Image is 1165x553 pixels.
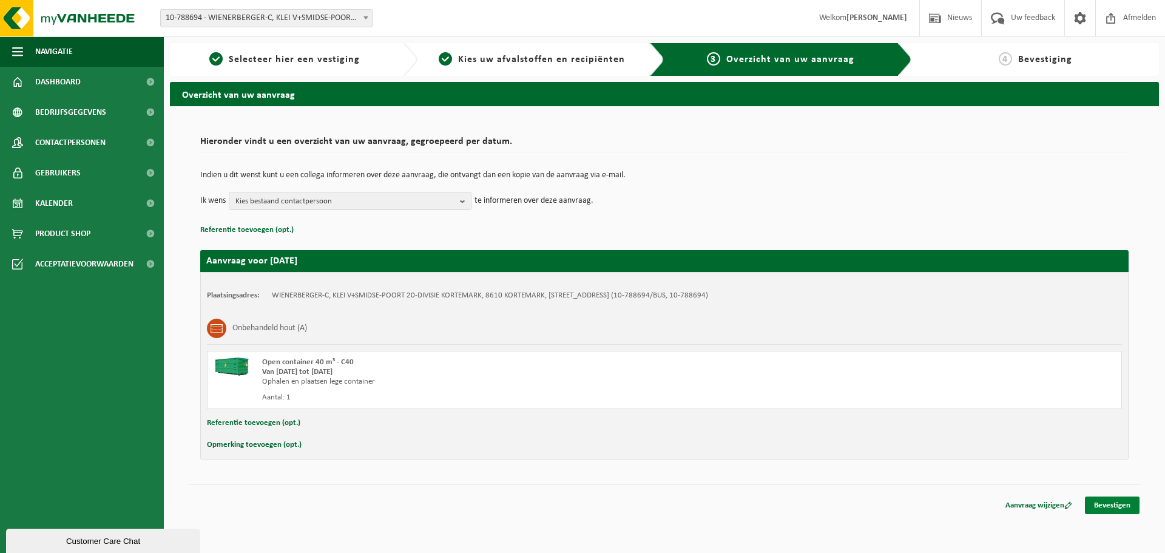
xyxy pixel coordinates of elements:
span: Kies bestaand contactpersoon [235,192,455,211]
span: Bedrijfsgegevens [35,97,106,127]
strong: Aanvraag voor [DATE] [206,256,297,266]
div: Aantal: 1 [262,393,713,402]
span: Acceptatievoorwaarden [35,249,133,279]
div: Ophalen en plaatsen lege container [262,377,713,387]
span: 4 [999,52,1012,66]
span: Open container 40 m³ - C40 [262,358,354,366]
button: Referentie toevoegen (opt.) [207,415,300,431]
span: Selecteer hier een vestiging [229,55,360,64]
span: Kies uw afvalstoffen en recipiënten [458,55,625,64]
img: HK-XC-40-GN-00.png [214,358,250,376]
span: 3 [707,52,720,66]
span: Navigatie [35,36,73,67]
iframe: chat widget [6,526,203,553]
strong: Plaatsingsadres: [207,291,260,299]
span: Overzicht van uw aanvraag [726,55,854,64]
span: 1 [209,52,223,66]
strong: [PERSON_NAME] [846,13,907,22]
span: Product Shop [35,219,90,249]
button: Opmerking toevoegen (opt.) [207,437,302,453]
span: Dashboard [35,67,81,97]
a: 1Selecteer hier een vestiging [176,52,393,67]
span: Gebruikers [35,158,81,188]
span: 2 [439,52,452,66]
button: Kies bestaand contactpersoon [229,192,471,210]
p: Indien u dit wenst kunt u een collega informeren over deze aanvraag, die ontvangt dan een kopie v... [200,171,1129,180]
span: Kalender [35,188,73,219]
span: Contactpersonen [35,127,106,158]
span: Bevestiging [1018,55,1072,64]
h3: Onbehandeld hout (A) [232,319,307,338]
button: Referentie toevoegen (opt.) [200,222,294,238]
a: Aanvraag wijzigen [996,497,1081,514]
p: te informeren over deze aanvraag. [474,192,593,210]
h2: Hieronder vindt u een overzicht van uw aanvraag, gegroepeerd per datum. [200,137,1129,153]
a: Bevestigen [1085,497,1140,514]
strong: Van [DATE] tot [DATE] [262,368,333,376]
td: WIENERBERGER-C, KLEI V+SMIDSE-POORT 20-DIVISIE KORTEMARK, 8610 KORTEMARK, [STREET_ADDRESS] (10-78... [272,291,708,300]
span: 10-788694 - WIENERBERGER-C, KLEI V+SMIDSE-POORT 20-DIVISIE KORTEMARK - KORTEMARK [161,10,372,27]
span: 10-788694 - WIENERBERGER-C, KLEI V+SMIDSE-POORT 20-DIVISIE KORTEMARK - KORTEMARK [160,9,373,27]
h2: Overzicht van uw aanvraag [170,82,1159,106]
p: Ik wens [200,192,226,210]
a: 2Kies uw afvalstoffen en recipiënten [424,52,641,67]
